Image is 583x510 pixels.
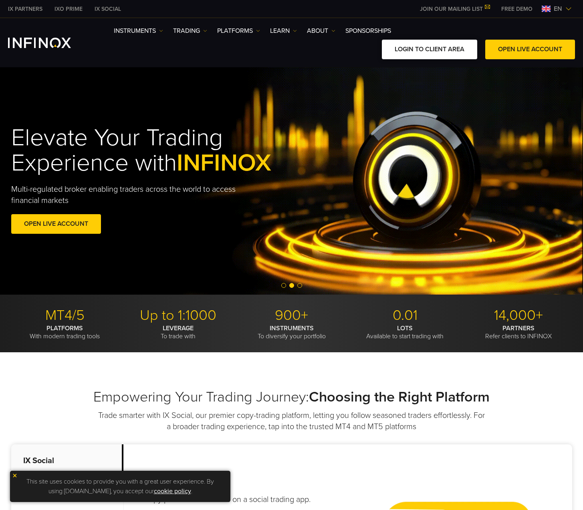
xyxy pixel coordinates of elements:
p: 900+ [238,307,345,324]
strong: PLATFORMS [46,324,83,332]
span: Go to slide 3 [297,283,302,288]
span: Go to slide 2 [289,283,294,288]
p: MT4/5 [11,307,119,324]
strong: Choosing the Right Platform [309,388,490,406]
p: IX Social [11,444,123,478]
strong: PARTNERS [502,324,535,332]
span: Go to slide 1 [281,283,286,288]
h1: Elevate Your Trading Experience with [11,125,309,176]
p: Multi-regulated broker enabling traders across the world to access financial markets [11,184,249,206]
strong: INSTRUMENTS [270,324,314,332]
span: en [551,4,565,14]
a: SPONSORSHIPS [345,26,391,36]
p: This site uses cookies to provide you with a great user experience. By using [DOMAIN_NAME], you a... [14,475,226,498]
h4: Copy professional traders on a social trading app. [144,494,335,505]
a: INFINOX MENU [495,5,539,13]
h2: Empowering Your Trading Journey: [11,388,572,406]
a: Instruments [114,26,163,36]
p: Trade smarter with IX Social, our premier copy-trading platform, letting you follow seasoned trad... [97,410,486,432]
a: INFINOX [48,5,89,13]
p: 0.01 [351,307,459,324]
p: 14,000+ [465,307,572,324]
a: PLATFORMS [217,26,260,36]
p: Refer clients to INFINOX [465,324,572,340]
a: INFINOX [89,5,127,13]
a: TRADING [173,26,207,36]
p: Available to start trading with [351,324,459,340]
p: To trade with [125,324,232,340]
a: INFINOX [2,5,48,13]
p: To diversify your portfolio [238,324,345,340]
a: OPEN LIVE ACCOUNT [485,40,575,59]
a: JOIN OUR MAILING LIST [414,6,495,12]
a: INFINOX Logo [8,38,90,48]
span: INFINOX [177,149,271,177]
p: Up to 1:1000 [125,307,232,324]
a: ABOUT [307,26,335,36]
a: Learn [270,26,297,36]
strong: LEVERAGE [163,324,194,332]
img: yellow close icon [12,473,18,478]
a: cookie policy [154,487,191,495]
p: With modern trading tools [11,324,119,340]
a: OPEN LIVE ACCOUNT [11,214,101,234]
strong: LOTS [397,324,413,332]
a: LOGIN TO CLIENT AREA [382,40,477,59]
